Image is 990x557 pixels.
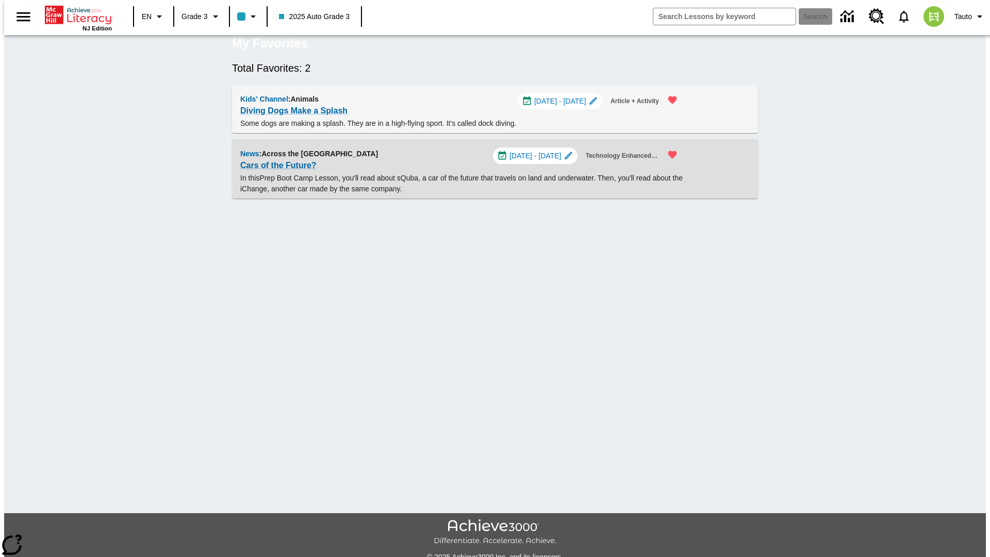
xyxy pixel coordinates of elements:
span: News [240,150,259,158]
span: Grade 3 [181,11,208,22]
img: avatar image [923,6,944,27]
div: Home [45,4,112,31]
h6: Total Favorites: 2 [232,60,758,76]
button: Remove from Favorites [661,143,684,166]
span: Tauto [954,11,972,22]
span: [DATE] - [DATE] [509,151,562,161]
span: [DATE] - [DATE] [534,96,586,107]
span: Article + Activity [610,96,659,107]
button: Remove from Favorites [661,89,684,111]
span: Technology Enhanced Item [586,151,659,161]
span: NJ Edition [82,25,112,31]
p: Some dogs are making a splash. They are in a high-flying sport. It's called dock diving. [240,118,684,129]
span: 2025 Auto Grade 3 [279,11,350,22]
div: Sep 05 - Sep 05 Choose Dates [518,93,602,109]
div: Jul 01 - Aug 01 Choose Dates [493,148,577,164]
button: Language: EN, Select a language [137,7,170,26]
a: Diving Dogs Make a Splash [240,104,348,118]
button: Grade: Grade 3, Select a grade [177,7,226,26]
a: Cars of the Future? [240,158,317,173]
a: Data Center [834,3,863,31]
button: Article + Activity [606,93,663,110]
input: search field [653,8,796,25]
span: : Animals [288,95,319,103]
button: Class color is light blue. Change class color [233,7,263,26]
a: Notifications [890,3,917,30]
button: Open side menu [8,2,39,32]
button: Select a new avatar [917,3,950,30]
h5: My Favorites [232,35,308,52]
a: Resource Center, Will open in new tab [863,3,890,30]
p: In this [240,173,684,194]
img: Achieve3000 Differentiate Accelerate Achieve [434,519,556,546]
span: : Across the [GEOGRAPHIC_DATA] [259,150,378,158]
span: EN [142,11,152,22]
button: Profile/Settings [950,7,990,26]
a: Home [45,5,112,25]
testabrev: Prep Boot Camp Lesson, you'll read about sQuba, a car of the future that travels on land and unde... [240,174,683,193]
button: Technology Enhanced Item [582,148,663,165]
span: Kids' Channel [240,95,288,103]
